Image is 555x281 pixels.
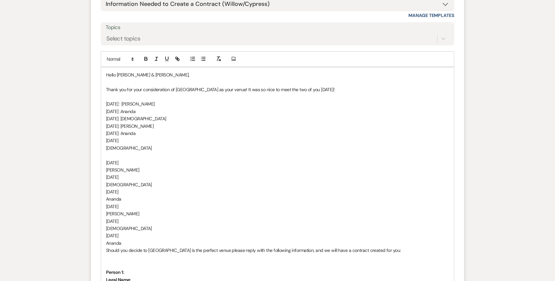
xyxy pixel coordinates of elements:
p: [DATE] [106,174,449,181]
p: [DATE] [106,203,449,210]
p: Thank you for your consideration of [GEOGRAPHIC_DATA] as your venue! It was so nice to meet the t... [106,86,449,93]
p: [DATE]: Ananda [106,130,449,137]
p: [PERSON_NAME] [106,166,449,174]
p: [DEMOGRAPHIC_DATA] [106,181,449,188]
p: [DEMOGRAPHIC_DATA] [106,144,449,152]
p: [DATE] [106,159,449,166]
p: Ananda [106,195,449,203]
p: [DATE] [106,188,449,195]
p: [DEMOGRAPHIC_DATA] [106,225,449,232]
p: [DATE] [106,137,449,144]
p: [DATE] : [PERSON_NAME] [106,100,449,107]
p: Should you decide to [GEOGRAPHIC_DATA] is the perfect venue please reply with the following infor... [106,247,449,254]
p: [DATE]: [DEMOGRAPHIC_DATA] [106,115,449,122]
strong: Person 1: [106,269,124,275]
p: [DATE] :Ananda [106,108,449,115]
p: [DATE] [106,218,449,225]
p: [DATE] [106,232,449,239]
p: [DATE]: [PERSON_NAME] [106,123,449,130]
p: [PERSON_NAME] [106,210,449,217]
label: Topics [106,23,449,32]
a: Manage Templates [408,12,454,18]
p: Ananda [106,240,449,247]
p: Hello [PERSON_NAME] & [PERSON_NAME], [106,71,449,78]
div: Select topics [106,34,140,43]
